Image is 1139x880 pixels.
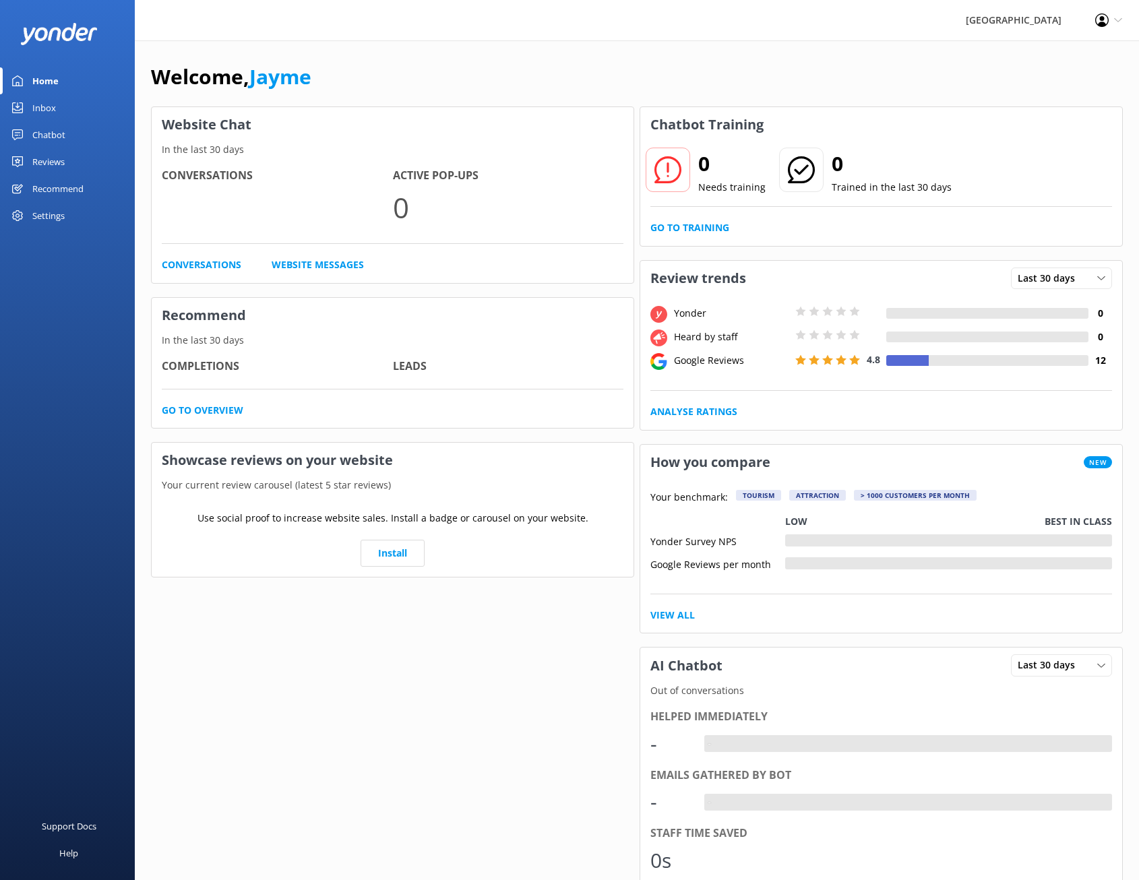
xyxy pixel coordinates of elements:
a: Go to Training [650,220,729,235]
h4: Conversations [162,167,393,185]
div: Google Reviews per month [650,557,785,569]
p: In the last 30 days [152,142,634,157]
p: Use social proof to increase website sales. Install a badge or carousel on your website. [197,511,588,526]
h2: 0 [832,148,952,180]
div: - [650,786,691,818]
div: Recommend [32,175,84,202]
h3: Chatbot Training [640,107,774,142]
a: Website Messages [272,257,364,272]
p: Trained in the last 30 days [832,180,952,195]
span: New [1084,456,1112,468]
div: 0s [650,844,691,877]
p: In the last 30 days [152,333,634,348]
a: Jayme [249,63,311,90]
div: Google Reviews [671,353,792,368]
h2: 0 [698,148,766,180]
div: Chatbot [32,121,65,148]
div: Reviews [32,148,65,175]
h3: AI Chatbot [640,648,733,683]
h3: Website Chat [152,107,634,142]
div: Heard by staff [671,329,792,344]
div: Inbox [32,94,56,121]
a: View All [650,608,695,623]
span: 4.8 [867,353,880,366]
div: > 1000 customers per month [854,490,977,501]
div: Yonder [671,306,792,321]
h4: 0 [1088,306,1112,321]
h1: Welcome, [151,61,311,93]
h4: Leads [393,358,624,375]
a: Install [361,540,425,567]
div: - [650,728,691,760]
p: Needs training [698,180,766,195]
p: Your current review carousel (latest 5 star reviews) [152,478,634,493]
div: - [704,794,714,811]
h3: Recommend [152,298,634,333]
div: Attraction [789,490,846,501]
div: Emails gathered by bot [650,767,1112,784]
div: Helped immediately [650,708,1112,726]
h3: Showcase reviews on your website [152,443,634,478]
a: Conversations [162,257,241,272]
span: Last 30 days [1018,658,1083,672]
div: Settings [32,202,65,229]
div: Yonder Survey NPS [650,534,785,546]
p: Low [785,514,807,529]
div: Staff time saved [650,825,1112,842]
h3: How you compare [640,445,780,480]
div: Support Docs [42,813,96,840]
p: Your benchmark: [650,490,728,506]
h3: Review trends [640,261,756,296]
a: Go to overview [162,403,243,418]
div: Help [59,840,78,867]
div: Home [32,67,59,94]
span: Last 30 days [1018,271,1083,286]
h4: 0 [1088,329,1112,344]
div: - [704,735,714,753]
img: yonder-white-logo.png [20,23,98,45]
p: Best in class [1045,514,1112,529]
h4: 12 [1088,353,1112,368]
h4: Active Pop-ups [393,167,624,185]
a: Analyse Ratings [650,404,737,419]
h4: Completions [162,358,393,375]
p: 0 [393,185,624,230]
div: Tourism [736,490,781,501]
p: Out of conversations [640,683,1122,698]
